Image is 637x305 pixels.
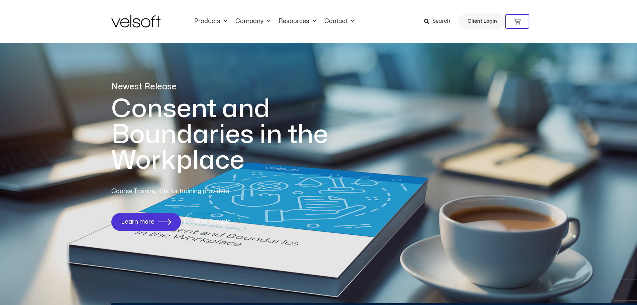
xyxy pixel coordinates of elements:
[121,219,154,225] span: Learn more
[184,213,240,231] a: Free Sample
[111,96,355,173] h1: Consent and Boundaries in the Workplace
[231,18,275,25] a: CompanyMenu Toggle
[190,18,231,25] a: ProductsMenu Toggle
[459,13,505,29] a: Client Login
[432,17,450,26] span: Search
[190,18,358,25] nav: Menu
[467,17,497,26] span: Client Login
[111,213,181,231] a: Learn more
[320,18,358,25] a: ContactMenu Toggle
[111,15,161,27] img: Velsoft Training Materials
[111,187,278,196] p: Course Training Kits for training providers
[111,81,355,93] p: Newest Release
[194,219,231,225] span: Free Sample
[424,16,455,27] a: Search
[275,18,320,25] a: ResourcesMenu Toggle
